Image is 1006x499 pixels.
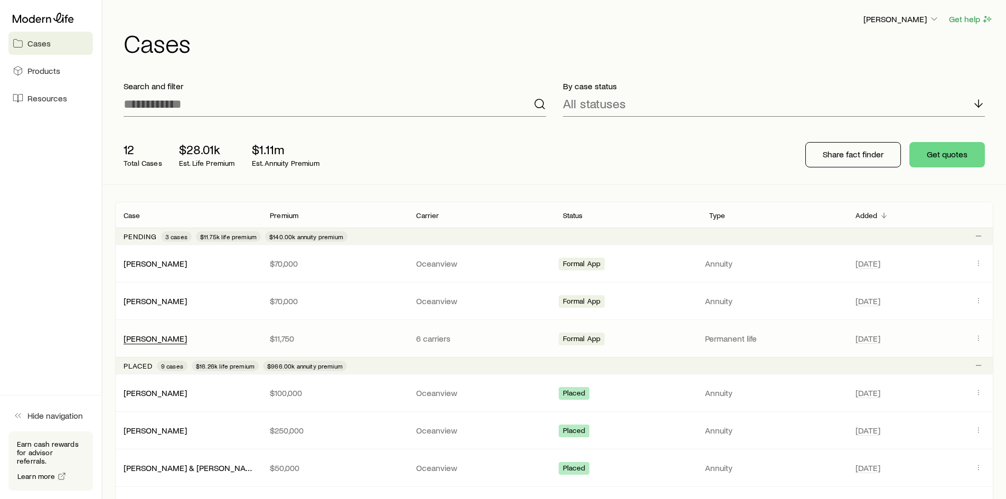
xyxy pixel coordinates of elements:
div: [PERSON_NAME] & [PERSON_NAME] [124,463,253,474]
a: [PERSON_NAME] [124,388,187,398]
p: [PERSON_NAME] [863,14,939,24]
span: Resources [27,93,67,103]
button: Get help [948,13,993,25]
p: By case status [563,81,985,91]
p: Premium [270,211,298,220]
p: All statuses [563,96,626,111]
span: Placed [563,464,586,475]
p: Earn cash rewards for advisor referrals. [17,440,84,465]
p: $250,000 [270,425,399,436]
p: Carrier [416,211,439,220]
span: Learn more [17,473,55,480]
span: Formal App [563,259,601,270]
p: Case [124,211,140,220]
p: $50,000 [270,463,399,473]
p: $70,000 [270,258,399,269]
span: Formal App [563,297,601,308]
span: $966.00k annuity premium [267,362,343,370]
h1: Cases [124,30,993,55]
button: Get quotes [909,142,985,167]
p: Oceanview [416,388,546,398]
span: Formal App [563,334,601,345]
p: Status [563,211,583,220]
p: Oceanview [416,463,546,473]
p: Search and filter [124,81,546,91]
p: Permanent life [705,333,843,344]
div: Earn cash rewards for advisor referrals.Learn more [8,431,93,491]
span: [DATE] [855,258,880,269]
span: $16.26k life premium [196,362,255,370]
a: [PERSON_NAME] [124,333,187,343]
div: [PERSON_NAME] [124,333,187,344]
p: Added [855,211,878,220]
p: Total Cases [124,159,162,167]
span: Products [27,65,60,76]
a: [PERSON_NAME] [124,258,187,268]
span: Placed [563,426,586,437]
p: 12 [124,142,162,157]
p: 6 carriers [416,333,546,344]
p: Annuity [705,258,843,269]
span: [DATE] [855,425,880,436]
button: Hide navigation [8,404,93,427]
span: [DATE] [855,333,880,344]
div: [PERSON_NAME] [124,425,187,436]
p: Annuity [705,296,843,306]
p: $70,000 [270,296,399,306]
a: Resources [8,87,93,110]
a: [PERSON_NAME] [124,296,187,306]
span: 9 cases [161,362,183,370]
span: 3 cases [165,232,187,241]
p: Pending [124,232,157,241]
a: [PERSON_NAME] [124,425,187,435]
p: $100,000 [270,388,399,398]
p: Oceanview [416,425,546,436]
span: [DATE] [855,388,880,398]
span: $11.75k life premium [200,232,257,241]
p: Placed [124,362,153,370]
p: Oceanview [416,258,546,269]
a: [PERSON_NAME] & [PERSON_NAME] [124,463,260,473]
span: Hide navigation [27,410,83,421]
div: [PERSON_NAME] [124,296,187,307]
p: $1.11m [252,142,319,157]
p: Annuity [705,463,843,473]
button: Share fact finder [805,142,901,167]
span: $140.00k annuity premium [269,232,343,241]
span: [DATE] [855,296,880,306]
span: Placed [563,389,586,400]
p: Est. Annuity Premium [252,159,319,167]
span: Cases [27,38,51,49]
p: $28.01k [179,142,235,157]
p: Annuity [705,425,843,436]
p: Annuity [705,388,843,398]
p: Est. Life Premium [179,159,235,167]
a: Products [8,59,93,82]
span: [DATE] [855,463,880,473]
button: [PERSON_NAME] [863,13,940,26]
div: [PERSON_NAME] [124,388,187,399]
div: [PERSON_NAME] [124,258,187,269]
p: Oceanview [416,296,546,306]
a: Cases [8,32,93,55]
p: Share fact finder [823,149,883,159]
p: Type [709,211,726,220]
p: $11,750 [270,333,399,344]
